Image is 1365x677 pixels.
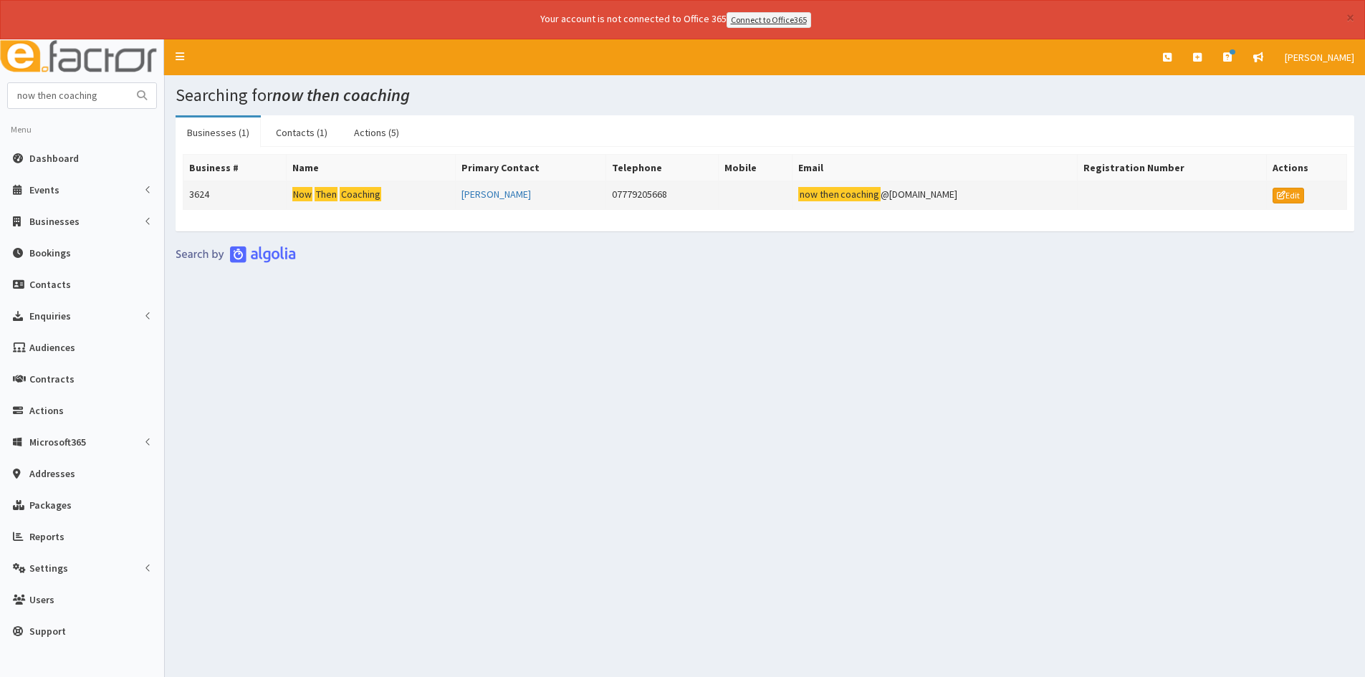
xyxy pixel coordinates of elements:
[292,187,313,202] mark: Now
[718,154,792,181] th: Mobile
[792,181,1078,209] td: @[DOMAIN_NAME]
[29,278,71,291] span: Contacts
[8,83,128,108] input: Search...
[29,404,64,417] span: Actions
[176,246,296,263] img: search-by-algolia-light-background.png
[29,246,71,259] span: Bookings
[605,154,718,181] th: Telephone
[264,117,339,148] a: Contacts (1)
[792,154,1078,181] th: Email
[461,188,531,201] a: [PERSON_NAME]
[605,181,718,209] td: 07779205668
[29,467,75,480] span: Addresses
[1346,10,1354,25] button: ×
[1267,154,1347,181] th: Actions
[818,187,840,202] mark: then
[798,187,818,202] mark: now
[29,436,86,448] span: Microsoft365
[286,154,455,181] th: Name
[29,215,80,228] span: Businesses
[343,117,411,148] a: Actions (5)
[29,341,75,354] span: Audiences
[727,12,811,28] a: Connect to Office365
[29,625,66,638] span: Support
[183,181,287,209] td: 3624
[340,187,381,202] mark: Coaching
[1274,39,1365,75] a: [PERSON_NAME]
[272,84,410,106] i: now then coaching
[257,11,1095,28] div: Your account is not connected to Office 365
[183,154,287,181] th: Business #
[29,530,64,543] span: Reports
[29,152,79,165] span: Dashboard
[1285,51,1354,64] span: [PERSON_NAME]
[29,183,59,196] span: Events
[29,373,75,385] span: Contracts
[29,499,72,512] span: Packages
[1273,188,1304,203] a: Edit
[840,187,881,202] mark: coaching
[176,117,261,148] a: Businesses (1)
[29,309,71,322] span: Enquiries
[29,593,54,606] span: Users
[1078,154,1267,181] th: Registration Number
[315,187,337,202] mark: Then
[29,562,68,575] span: Settings
[176,86,1354,105] h1: Searching for
[455,154,605,181] th: Primary Contact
